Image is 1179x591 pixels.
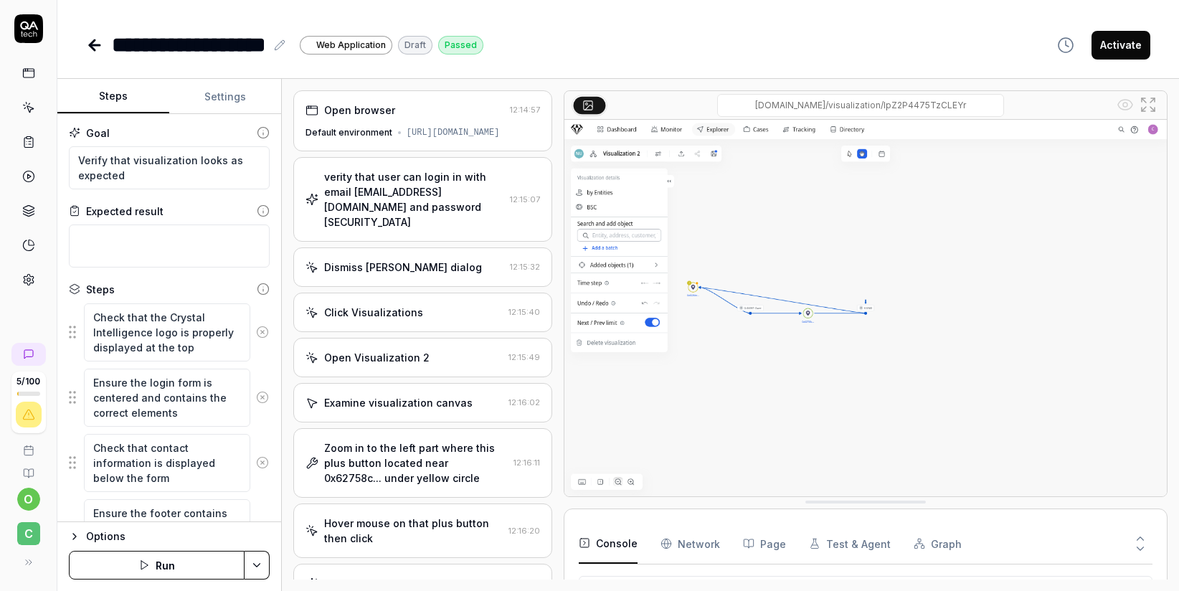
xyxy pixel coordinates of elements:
[250,383,274,412] button: Remove step
[324,260,482,275] div: Dismiss [PERSON_NAME] dialog
[17,488,40,511] button: o
[1048,31,1083,60] button: View version history
[579,524,638,564] button: Console
[57,80,169,114] button: Steps
[324,440,508,486] div: Zoom in to the left part where this plus button located near 0x62758c... under yellow circle
[86,282,115,297] div: Steps
[660,524,720,564] button: Network
[914,524,962,564] button: Graph
[69,433,270,493] div: Suggestions
[324,395,473,410] div: Examine visualization canvas
[11,343,46,366] a: New conversation
[6,433,51,456] a: Book a call with us
[324,516,503,546] div: Hover mouse on that plus button then click
[316,39,386,52] span: Web Application
[324,350,430,365] div: Open Visualization 2
[508,397,540,407] time: 12:16:02
[513,458,540,468] time: 12:16:11
[564,120,1167,496] img: Screenshot
[6,456,51,479] a: Documentation
[1137,93,1160,116] button: Open in full screen
[510,262,540,272] time: 12:15:32
[324,576,483,591] div: Click highlight-QA.TjMY 2 times
[86,528,270,545] div: Options
[6,511,51,548] button: C
[69,528,270,545] button: Options
[508,352,540,362] time: 12:15:49
[69,498,270,558] div: Suggestions
[743,524,786,564] button: Page
[86,204,164,219] div: Expected result
[1114,93,1137,116] button: Show all interative elements
[407,126,500,139] div: [URL][DOMAIN_NAME]
[250,514,274,542] button: Remove step
[324,169,504,230] div: verity that user can login in with email [EMAIL_ADDRESS][DOMAIN_NAME] and password [SECURITY_DATA]
[510,105,540,115] time: 12:14:57
[510,194,540,204] time: 12:15:07
[438,36,483,55] div: Passed
[809,524,891,564] button: Test & Agent
[17,522,40,545] span: C
[324,103,395,118] div: Open browser
[69,551,245,580] button: Run
[508,526,540,536] time: 12:16:20
[398,36,432,55] div: Draft
[250,318,274,346] button: Remove step
[306,126,392,139] div: Default environment
[169,80,281,114] button: Settings
[1092,31,1150,60] button: Activate
[69,303,270,362] div: Suggestions
[250,448,274,477] button: Remove step
[511,578,540,588] time: 12:16:31
[16,377,40,386] span: 5 / 100
[86,126,110,141] div: Goal
[69,368,270,427] div: Suggestions
[324,305,423,320] div: Click Visualizations
[300,35,392,55] a: Web Application
[508,307,540,317] time: 12:15:40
